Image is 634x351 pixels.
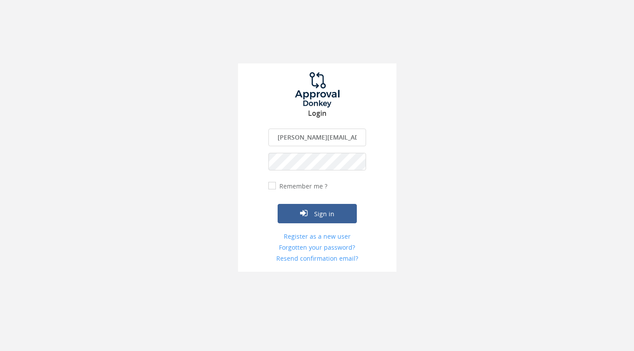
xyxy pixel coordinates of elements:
label: Remember me ? [277,182,327,191]
button: Sign in [278,204,357,223]
a: Forgotten your password? [268,243,366,252]
h3: Login [238,110,396,118]
input: Enter your Email [268,129,366,146]
img: logo.png [284,72,350,107]
a: Resend confirmation email? [268,254,366,263]
a: Register as a new user [268,232,366,241]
